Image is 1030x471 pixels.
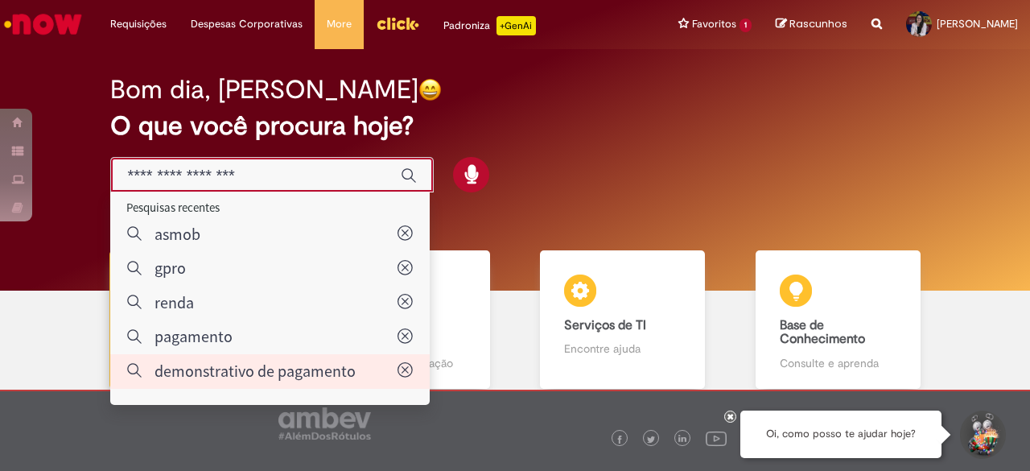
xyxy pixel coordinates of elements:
span: 1 [740,19,752,32]
a: Base de Conhecimento Consulte e aprenda [731,250,946,390]
p: Consulte e aprenda [780,355,896,371]
span: More [327,16,352,32]
span: Requisições [110,16,167,32]
a: Tirar dúvidas Tirar dúvidas com Lupi Assist e Gen Ai [84,250,300,390]
span: Rascunhos [789,16,847,31]
button: Iniciar Conversa de Suporte [958,411,1006,459]
img: logo_footer_twitter.png [647,436,655,444]
img: logo_footer_youtube.png [706,428,727,448]
img: ServiceNow [2,8,84,40]
span: Favoritos [692,16,736,32]
a: Rascunhos [776,17,847,32]
h2: O que você procura hoje? [110,112,919,140]
div: Padroniza [443,16,536,35]
span: Despesas Corporativas [191,16,303,32]
p: Encontre ajuda [564,341,681,357]
img: logo_footer_ambev_rotulo_gray.png [278,407,371,440]
img: click_logo_yellow_360x200.png [376,11,419,35]
b: Serviços de TI [564,317,646,333]
img: happy-face.png [418,78,442,101]
span: [PERSON_NAME] [937,17,1018,31]
a: Serviços de TI Encontre ajuda [515,250,731,390]
b: Base de Conhecimento [780,317,865,348]
div: Oi, como posso te ajudar hoje? [740,411,941,458]
h2: Bom dia, [PERSON_NAME] [110,76,418,104]
p: +GenAi [496,16,536,35]
img: logo_footer_facebook.png [616,436,624,444]
img: logo_footer_linkedin.png [678,435,686,444]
